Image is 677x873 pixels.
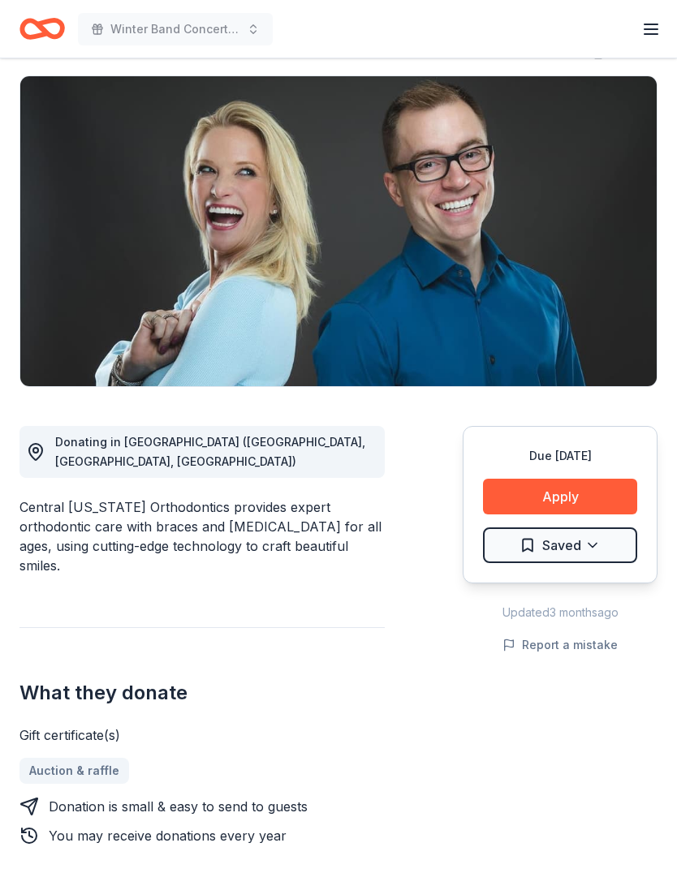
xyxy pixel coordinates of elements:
div: You may receive donations every year [49,826,287,845]
span: Donating in [GEOGRAPHIC_DATA] ([GEOGRAPHIC_DATA], [GEOGRAPHIC_DATA], [GEOGRAPHIC_DATA]) [55,435,365,468]
button: Report a mistake [502,635,618,655]
a: Home [19,10,65,48]
button: Saved [483,527,637,563]
a: Auction & raffle [19,758,129,784]
div: Due [DATE] [483,446,637,466]
div: Central [US_STATE] Orthodontics provides expert orthodontic care with braces and [MEDICAL_DATA] f... [19,497,385,575]
div: Updated 3 months ago [463,603,658,622]
img: Image for Central Minnesota Orthodontics [20,76,657,386]
h2: What they donate [19,680,385,706]
button: Winter Band Concert and Online Auction [78,13,273,45]
button: Apply [483,479,637,514]
div: Donation is small & easy to send to guests [49,797,308,816]
span: Winter Band Concert and Online Auction [110,19,240,39]
span: Saved [542,535,581,556]
div: Gift certificate(s) [19,725,385,745]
